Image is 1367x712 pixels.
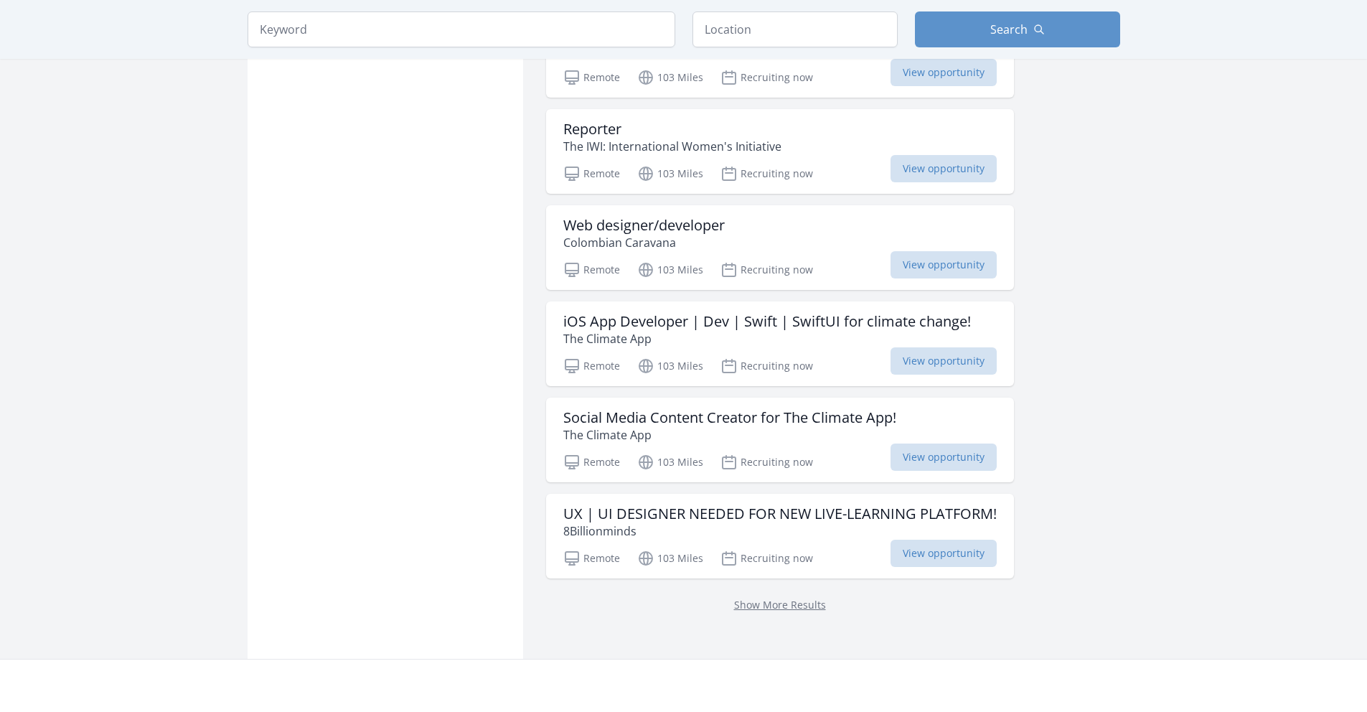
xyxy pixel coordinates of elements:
p: 103 Miles [637,69,703,86]
p: 103 Miles [637,357,703,375]
h3: UX | UI DESIGNER NEEDED FOR NEW LIVE-LEARNING PLATFORM! [563,505,997,523]
p: Remote [563,550,620,567]
p: Remote [563,454,620,471]
p: 103 Miles [637,550,703,567]
p: Recruiting now [720,550,813,567]
a: iOS App Developer | Dev | Swift | SwiftUI for climate change! The Climate App Remote 103 Miles Re... [546,301,1014,386]
a: Web designer/developer Colombian Caravana Remote 103 Miles Recruiting now View opportunity [546,205,1014,290]
p: Remote [563,69,620,86]
span: View opportunity [891,444,997,471]
p: Recruiting now [720,357,813,375]
a: Social Media Content Creator for The Climate App! The Climate App Remote 103 Miles Recruiting now... [546,398,1014,482]
input: Location [692,11,898,47]
h3: Web designer/developer [563,217,725,234]
button: Search [915,11,1120,47]
p: Remote [563,261,620,278]
p: Recruiting now [720,165,813,182]
h3: Reporter [563,121,781,138]
p: 103 Miles [637,261,703,278]
p: The Climate App [563,330,971,347]
p: Remote [563,357,620,375]
p: The IWI: International Women's Initiative [563,138,781,155]
a: UX | UI DESIGNER NEEDED FOR NEW LIVE-LEARNING PLATFORM! 8Billionminds Remote 103 Miles Recruiting... [546,494,1014,578]
p: Colombian Caravana [563,234,725,251]
p: 103 Miles [637,165,703,182]
span: View opportunity [891,251,997,278]
p: Recruiting now [720,69,813,86]
span: View opportunity [891,540,997,567]
p: 103 Miles [637,454,703,471]
span: View opportunity [891,59,997,86]
input: Keyword [248,11,675,47]
p: The Climate App [563,426,896,444]
p: 8Billionminds [563,523,997,540]
p: Remote [563,165,620,182]
span: View opportunity [891,155,997,182]
a: Show More Results [734,598,826,612]
a: Reporter The IWI: International Women's Initiative Remote 103 Miles Recruiting now View opportunity [546,109,1014,194]
span: Search [990,21,1028,38]
h3: Social Media Content Creator for The Climate App! [563,409,896,426]
p: Recruiting now [720,261,813,278]
p: Recruiting now [720,454,813,471]
h3: iOS App Developer | Dev | Swift | SwiftUI for climate change! [563,313,971,330]
span: View opportunity [891,347,997,375]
